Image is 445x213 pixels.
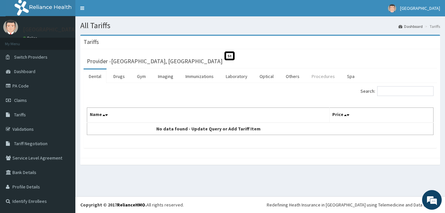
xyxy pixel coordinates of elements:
span: Claims [14,97,27,103]
a: Drugs [108,69,130,83]
a: Optical [254,69,279,83]
img: User Image [388,4,396,12]
span: Dashboard [14,68,35,74]
span: Tariffs [14,112,26,118]
td: No data found - Update Query or Add Tariff Item [87,123,330,135]
a: Procedures [306,69,340,83]
footer: All rights reserved. [75,196,445,213]
h1: All Tariffs [80,21,440,30]
a: Immunizations [180,69,219,83]
span: Tariff Negotiation [14,141,48,146]
div: Redefining Heath Insurance in [GEOGRAPHIC_DATA] using Telemedicine and Data Science! [267,202,440,208]
a: Online [23,36,39,40]
a: Spa [342,69,360,83]
span: Switch Providers [14,54,48,60]
a: Gym [132,69,151,83]
a: RelianceHMO [117,202,145,208]
label: Search: [360,86,434,96]
p: [GEOGRAPHIC_DATA] [23,27,77,32]
a: Laboratory [221,69,253,83]
a: Dashboard [398,24,423,29]
span: [GEOGRAPHIC_DATA] [400,5,440,11]
strong: Copyright © 2017 . [80,202,146,208]
img: User Image [3,20,18,34]
span: St [224,51,235,60]
h3: Tariffs [84,39,99,45]
input: Search: [377,86,434,96]
a: Dental [84,69,106,83]
a: Others [281,69,305,83]
li: Tariffs [423,24,440,29]
h3: Provider - [GEOGRAPHIC_DATA], [GEOGRAPHIC_DATA] [87,58,222,64]
th: Price [329,108,433,123]
th: Name [87,108,330,123]
a: Imaging [153,69,179,83]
